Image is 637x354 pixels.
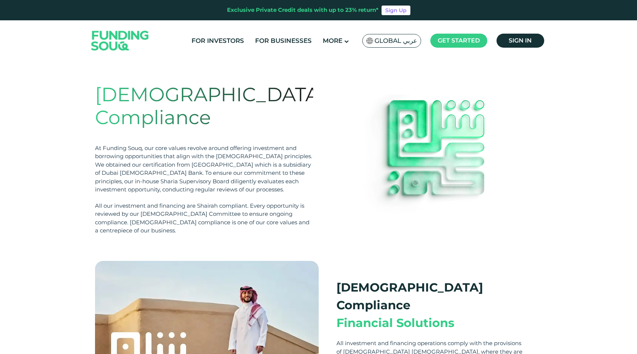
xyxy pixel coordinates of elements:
div: Exclusive Private Credit deals with up to 23% return* [227,6,379,14]
a: Sign in [497,34,544,48]
div: Financial Solutions [336,314,525,332]
span: Global عربي [375,37,417,45]
a: Sign Up [382,6,410,15]
span: Get started [438,37,480,44]
a: For Businesses [253,35,314,47]
div: All our investment and financing are Shairah compliant. Every opportunity is reviewed by our [DEM... [95,202,313,235]
img: shariah-banner [359,95,507,224]
img: SA Flag [366,38,373,44]
a: For Investors [190,35,246,47]
span: Sign in [509,37,532,44]
div: At Funding Souq, our core values revolve around offering investment and borrowing opportunities t... [95,144,313,194]
h1: [DEMOGRAPHIC_DATA] Compliance [95,83,313,129]
span: More [323,37,342,44]
img: Logo [84,22,156,59]
div: [DEMOGRAPHIC_DATA] Compliance [336,279,525,314]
